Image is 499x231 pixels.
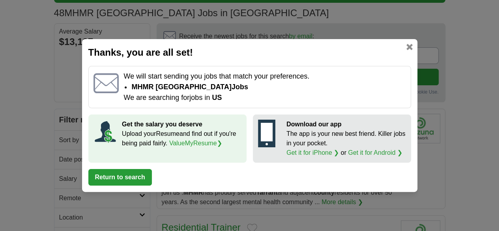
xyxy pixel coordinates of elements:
li: MHMR [GEOGRAPHIC_DATA] jobs [131,82,406,92]
a: ValueMyResume❯ [169,140,222,146]
p: Upload your Resume and find out if you're being paid fairly. [122,129,241,148]
p: We will start sending you jobs that match your preferences. [123,71,406,82]
p: The app is your new best friend. Killer jobs in your pocket. or [286,129,406,158]
p: We are searching for jobs in [123,92,406,103]
p: Get the salary you deserve [122,120,241,129]
button: Return to search [88,169,152,186]
span: US [212,94,222,101]
a: Get it for Android ❯ [348,149,402,156]
h2: Thanks, you are all set! [88,45,411,60]
a: Get it for iPhone ❯ [286,149,339,156]
p: Download our app [286,120,406,129]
